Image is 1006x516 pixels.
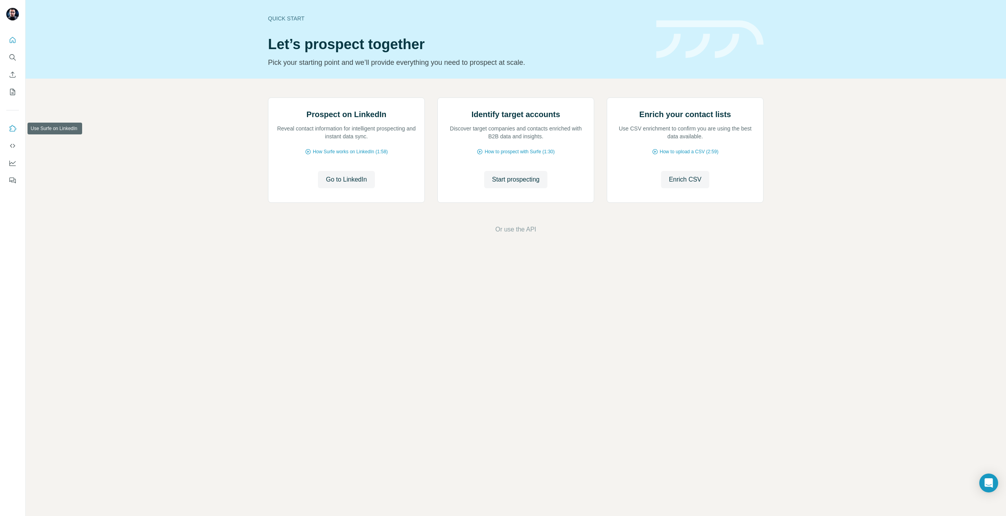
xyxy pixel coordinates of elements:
[495,225,536,234] button: Or use the API
[307,109,386,120] h2: Prospect on LinkedIn
[6,139,19,153] button: Use Surfe API
[6,33,19,47] button: Quick start
[318,171,374,188] button: Go to LinkedIn
[313,148,388,155] span: How Surfe works on LinkedIn (1:58)
[326,175,367,184] span: Go to LinkedIn
[446,125,586,140] p: Discover target companies and contacts enriched with B2B data and insights.
[661,171,709,188] button: Enrich CSV
[6,68,19,82] button: Enrich CSV
[660,148,718,155] span: How to upload a CSV (2:59)
[268,37,647,52] h1: Let’s prospect together
[6,8,19,20] img: Avatar
[6,50,19,64] button: Search
[615,125,755,140] p: Use CSV enrichment to confirm you are using the best data available.
[484,171,547,188] button: Start prospecting
[472,109,560,120] h2: Identify target accounts
[6,156,19,170] button: Dashboard
[6,121,19,136] button: Use Surfe on LinkedIn
[669,175,701,184] span: Enrich CSV
[639,109,731,120] h2: Enrich your contact lists
[492,175,540,184] span: Start prospecting
[268,57,647,68] p: Pick your starting point and we’ll provide everything you need to prospect at scale.
[6,173,19,187] button: Feedback
[276,125,417,140] p: Reveal contact information for intelligent prospecting and instant data sync.
[656,20,764,59] img: banner
[6,85,19,99] button: My lists
[485,148,554,155] span: How to prospect with Surfe (1:30)
[979,474,998,492] div: Open Intercom Messenger
[268,15,647,22] div: Quick start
